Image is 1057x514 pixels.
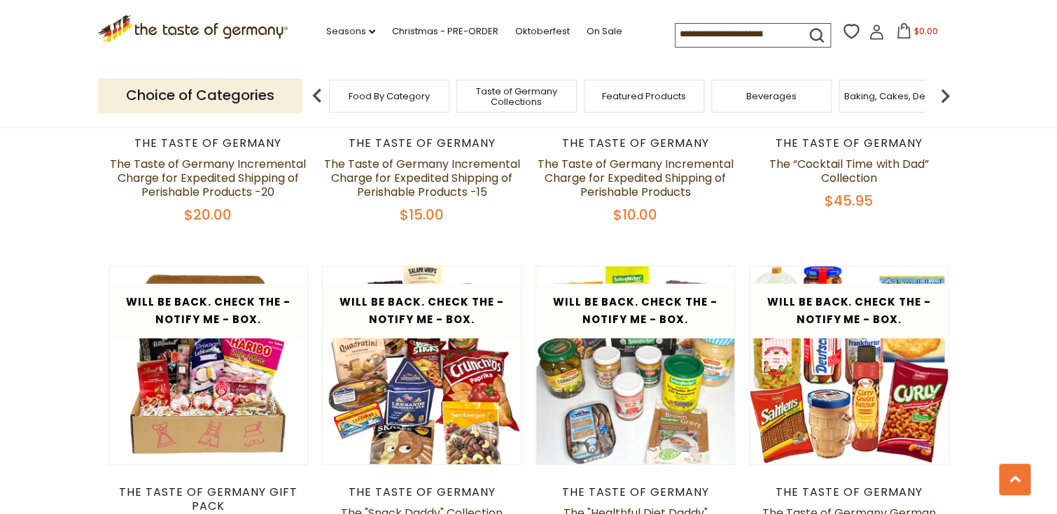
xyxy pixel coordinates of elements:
[109,266,307,464] img: The Taste of Germany Valentine’s Day Love Collection
[931,82,959,110] img: next arrow
[323,266,521,464] img: The "Snack Daddy" Collection
[887,23,946,44] button: $0.00
[613,205,657,224] span: $10.00
[108,136,308,150] div: The Taste of Germany
[515,24,570,39] a: Oktoberfest
[349,91,430,101] a: Food By Category
[535,485,735,499] div: The Taste of Germany
[108,485,308,513] div: The Taste of Germany Gift Pack
[110,156,306,200] a: The Taste of Germany Incremental Charge for Expedited Shipping of Perishable Products -20
[322,485,521,499] div: The Taste of Germany
[750,266,948,464] img: The Taste of Germany German Game Day Sampler, 6 pc., Free Shipping
[326,24,375,39] a: Seasons
[587,24,622,39] a: On Sale
[400,205,444,224] span: $15.00
[536,266,734,464] img: The "Healthful Diet Daddy" Collection
[392,24,498,39] a: Christmas - PRE-ORDER
[914,25,938,37] span: $0.00
[184,205,232,224] span: $20.00
[303,82,331,110] img: previous arrow
[98,78,302,113] p: Choice of Categories
[323,156,519,200] a: The Taste of Germany Incremental Charge for Expedited Shipping of Perishable Products -15
[825,191,873,210] span: $45.95
[322,136,521,150] div: The Taste of Germany
[461,86,573,107] a: Taste of Germany Collections
[769,156,928,186] a: The “Cocktail Time with Dad” Collection
[749,485,948,499] div: The Taste of Germany
[746,91,797,101] a: Beverages
[844,91,953,101] a: Baking, Cakes, Desserts
[535,136,735,150] div: The Taste of Germany
[749,136,948,150] div: The Taste of Germany
[538,156,734,200] a: The Taste of Germany Incremental Charge for Expedited Shipping of Perishable Products
[602,91,686,101] a: Featured Products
